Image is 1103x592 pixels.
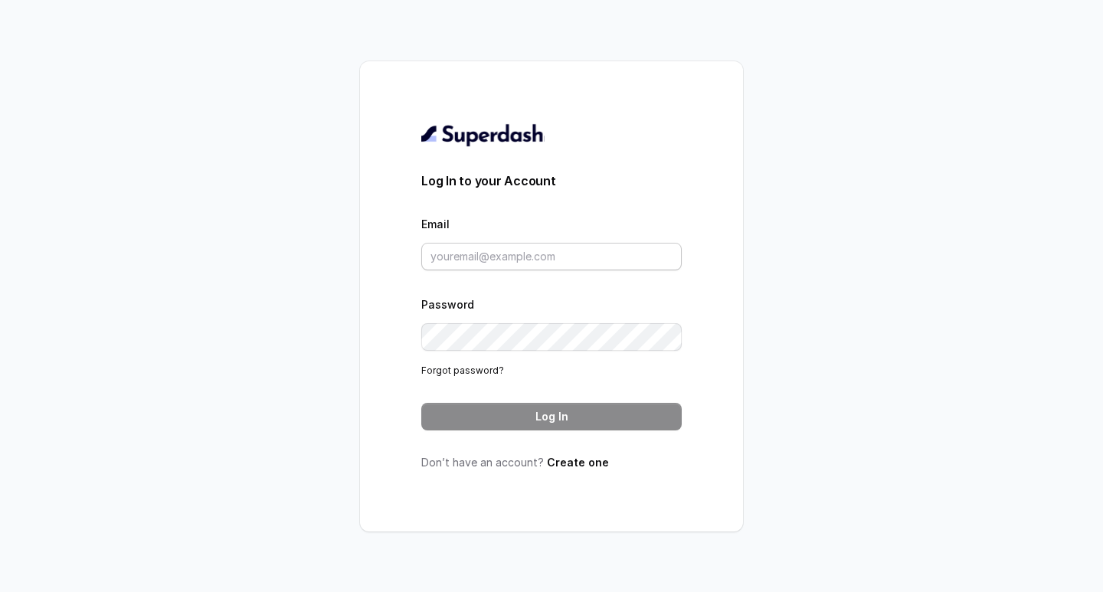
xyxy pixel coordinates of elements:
h3: Log In to your Account [421,172,682,190]
label: Email [421,218,450,231]
img: light.svg [421,123,545,147]
button: Log In [421,403,682,430]
p: Don’t have an account? [421,455,682,470]
input: youremail@example.com [421,243,682,270]
a: Forgot password? [421,365,504,376]
a: Create one [547,456,609,469]
label: Password [421,298,474,311]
